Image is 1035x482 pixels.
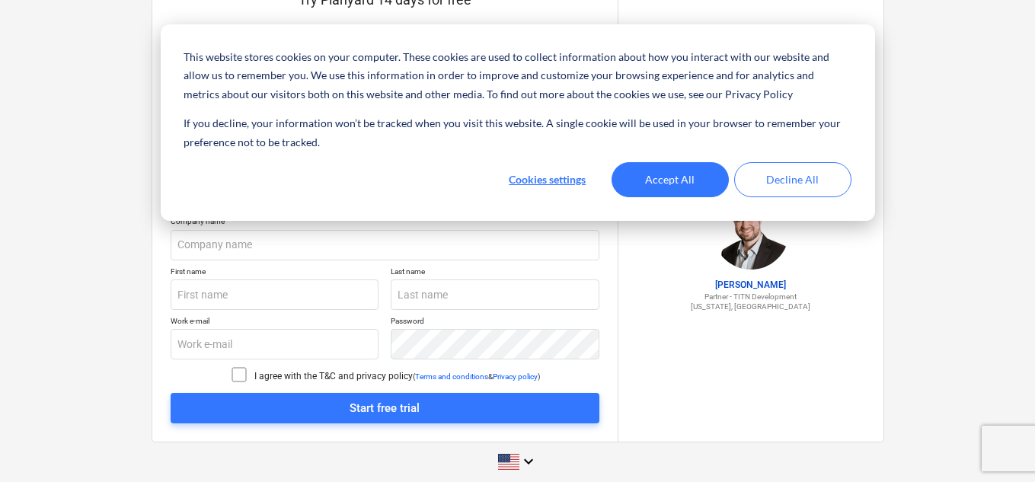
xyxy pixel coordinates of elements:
p: Last name [391,267,599,279]
p: Password [391,316,599,329]
p: Partner - TITN Development [637,292,865,302]
p: Company name [171,216,599,229]
input: Company name [171,230,599,260]
button: Cookies settings [489,162,606,197]
p: [US_STATE], [GEOGRAPHIC_DATA] [637,302,865,311]
img: Jordan Cohen [713,193,789,270]
button: Accept All [612,162,729,197]
div: Start free trial [350,398,420,418]
button: Start free trial [171,393,599,423]
p: Work e-mail [171,316,379,329]
i: keyboard_arrow_down [519,452,538,471]
input: Work e-mail [171,329,379,359]
p: This website stores cookies on your computer. These cookies are used to collect information about... [184,48,851,104]
a: Terms and conditions [415,372,488,381]
input: Last name [391,279,599,310]
button: Decline All [734,162,851,197]
p: If you decline, your information won’t be tracked when you visit this website. A single cookie wi... [184,114,851,152]
div: Cookie banner [161,24,875,221]
input: First name [171,279,379,310]
p: I agree with the T&C and privacy policy [254,370,413,383]
p: ( & ) [413,372,540,381]
p: [PERSON_NAME] [637,279,865,292]
p: First name [171,267,379,279]
a: Privacy policy [493,372,538,381]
